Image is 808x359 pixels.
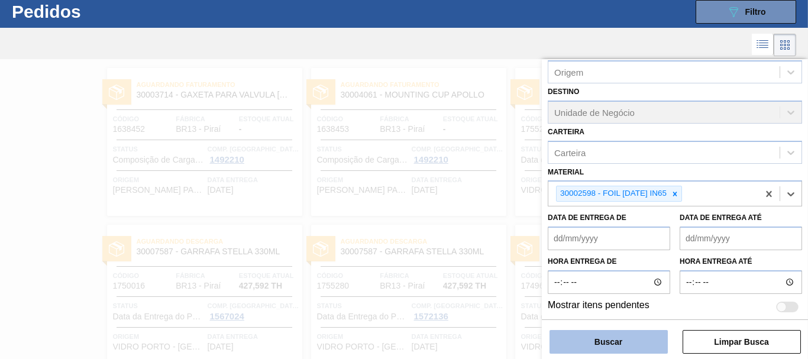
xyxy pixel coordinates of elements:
div: 30002598 - FOIL [DATE] IN65 [557,186,668,201]
div: Origem [554,67,583,77]
label: Hora entrega até [680,253,802,270]
label: Data de Entrega de [548,214,626,222]
label: Carteira [548,128,584,136]
label: Material [548,168,584,176]
label: Mostrar itens pendentes [548,300,649,314]
input: dd/mm/yyyy [548,227,670,250]
h1: Pedidos [12,5,177,18]
div: Carteira [554,147,586,157]
div: Visão em Cards [774,34,796,56]
label: Hora entrega de [548,253,670,270]
label: Data de Entrega até [680,214,762,222]
input: dd/mm/yyyy [680,227,802,250]
div: Visão em Lista [752,34,774,56]
span: Filtro [745,7,766,17]
label: Destino [548,88,579,96]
